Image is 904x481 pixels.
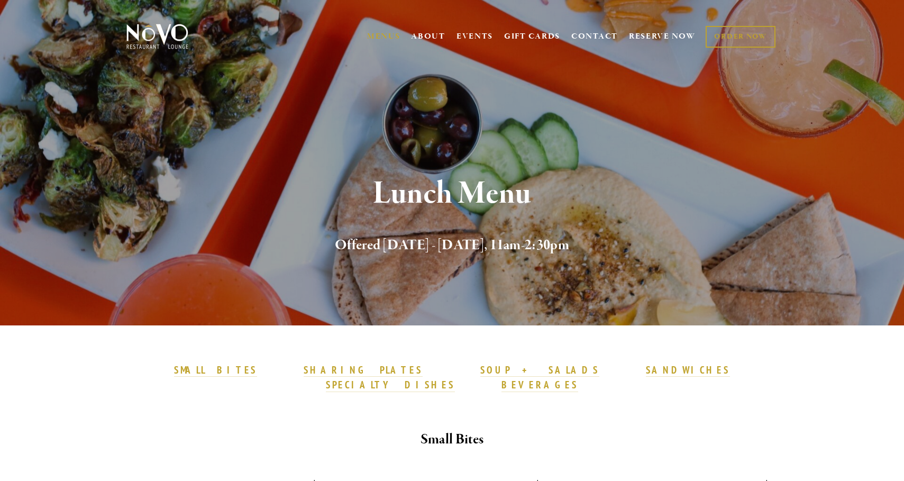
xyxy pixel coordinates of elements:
[646,364,730,377] a: SANDWICHES
[144,234,761,257] h2: Offered [DATE] - [DATE], 11am-2:30pm
[326,378,455,392] a: SPECIALTY DISHES
[646,364,730,376] strong: SANDWICHES
[174,364,257,376] strong: SMALL BITES
[304,364,422,376] strong: SHARING PLATES
[629,26,696,47] a: RESERVE NOW
[367,31,400,42] a: MENUS
[411,31,445,42] a: ABOUT
[421,430,483,449] strong: Small Bites
[571,26,618,47] a: CONTACT
[326,378,455,391] strong: SPECIALTY DISHES
[501,378,579,391] strong: BEVERAGES
[124,23,190,50] img: Novo Restaurant &amp; Lounge
[706,26,775,48] a: ORDER NOW
[480,364,599,376] strong: SOUP + SALADS
[501,378,579,392] a: BEVERAGES
[480,364,599,377] a: SOUP + SALADS
[144,177,761,211] h1: Lunch Menu
[504,26,560,47] a: GIFT CARDS
[456,31,493,42] a: EVENTS
[174,364,257,377] a: SMALL BITES
[304,364,422,377] a: SHARING PLATES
